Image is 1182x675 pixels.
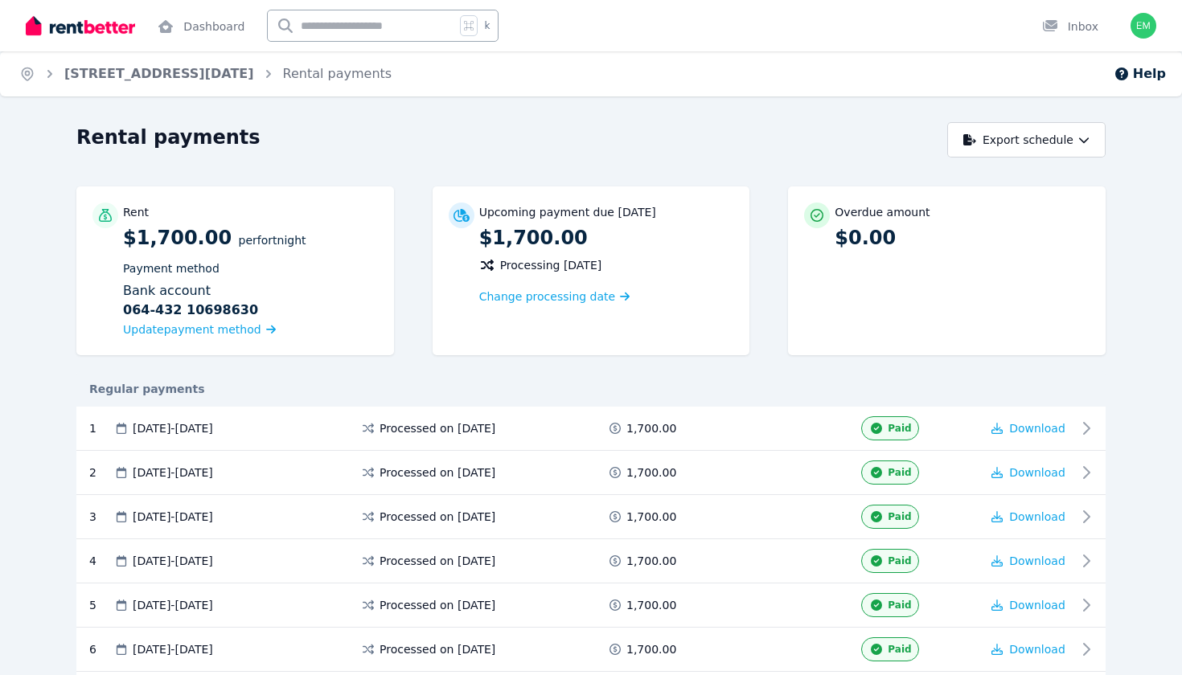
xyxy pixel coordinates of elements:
[89,416,113,440] div: 1
[133,509,213,525] span: [DATE] - [DATE]
[64,66,254,81] a: [STREET_ADDRESS][DATE]
[991,597,1065,613] button: Download
[991,464,1065,481] button: Download
[283,66,392,81] a: Rental payments
[888,599,911,612] span: Paid
[991,641,1065,657] button: Download
[947,122,1106,157] button: Export schedule
[89,460,113,485] div: 2
[1009,510,1065,523] span: Download
[835,225,1090,251] p: $0.00
[888,554,911,567] span: Paid
[26,14,135,38] img: RentBetter
[484,19,490,32] span: k
[835,204,930,220] p: Overdue amount
[123,281,378,320] div: Bank account
[133,641,213,657] span: [DATE] - [DATE]
[626,420,676,436] span: 1,700.00
[380,420,495,436] span: Processed on [DATE]
[89,505,113,529] div: 3
[1114,64,1166,84] button: Help
[1042,18,1098,35] div: Inbox
[133,553,213,569] span: [DATE] - [DATE]
[888,643,911,656] span: Paid
[133,464,213,481] span: [DATE] - [DATE]
[89,637,113,661] div: 6
[76,125,261,150] h1: Rental payments
[239,234,306,247] span: per Fortnight
[479,288,616,305] span: Change processing date
[76,381,1106,397] div: Regular payments
[123,204,149,220] p: Rent
[479,204,656,220] p: Upcoming payment due [DATE]
[1009,643,1065,656] span: Download
[888,510,911,523] span: Paid
[380,553,495,569] span: Processed on [DATE]
[991,553,1065,569] button: Download
[380,641,495,657] span: Processed on [DATE]
[626,641,676,657] span: 1,700.00
[380,509,495,525] span: Processed on [DATE]
[380,597,495,613] span: Processed on [DATE]
[1009,422,1065,435] span: Download
[991,420,1065,436] button: Download
[626,464,676,481] span: 1,700.00
[626,509,676,525] span: 1,700.00
[1009,554,1065,567] span: Download
[1009,466,1065,479] span: Download
[123,301,258,320] b: 064-432 10698630
[123,260,378,276] p: Payment method
[479,225,734,251] p: $1,700.00
[626,597,676,613] span: 1,700.00
[133,420,213,436] span: [DATE] - [DATE]
[626,553,676,569] span: 1,700.00
[380,464,495,481] span: Processed on [DATE]
[888,466,911,479] span: Paid
[888,422,911,435] span: Paid
[133,597,213,613] span: [DATE] - [DATE]
[1009,599,1065,612] span: Download
[89,593,113,617] div: 5
[991,509,1065,525] button: Download
[1131,13,1156,39] img: Zhanyi Liu
[123,225,378,339] p: $1,700.00
[500,257,602,273] span: Processing [DATE]
[123,323,261,336] span: Update payment method
[479,288,630,305] a: Change processing date
[89,549,113,573] div: 4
